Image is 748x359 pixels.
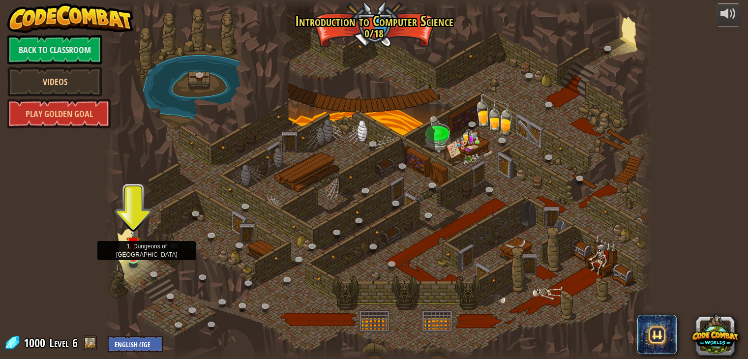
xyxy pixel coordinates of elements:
span: 1000 [24,335,48,351]
span: 6 [72,335,78,351]
img: level-banner-unstarted.png [126,228,140,259]
button: Adjust volume [716,3,741,27]
a: Videos [7,67,102,96]
span: Level [49,335,69,351]
a: Play Golden Goal [7,99,111,128]
img: CodeCombat - Learn how to code by playing a game [7,3,133,33]
a: Back to Classroom [7,35,102,64]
